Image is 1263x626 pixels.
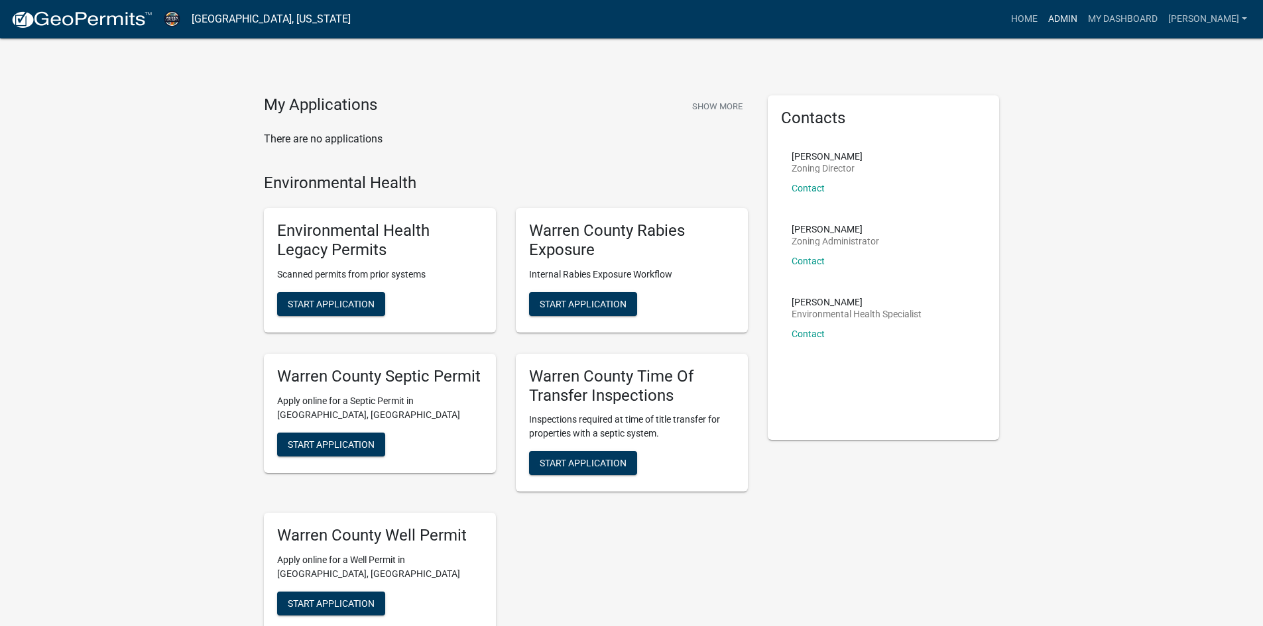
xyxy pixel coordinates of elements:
p: Zoning Administrator [792,236,879,246]
span: Start Application [540,458,627,468]
button: Show More [687,95,748,117]
p: There are no applications [264,131,748,147]
p: Environmental Health Specialist [792,309,922,319]
button: Start Application [277,592,385,615]
a: [GEOGRAPHIC_DATA], [US_STATE] [192,8,351,30]
p: [PERSON_NAME] [792,297,922,307]
span: Start Application [288,439,375,449]
p: Apply online for a Septic Permit in [GEOGRAPHIC_DATA], [GEOGRAPHIC_DATA] [277,394,483,422]
img: Warren County, Iowa [163,10,181,28]
button: Start Application [529,451,637,475]
a: My Dashboard [1083,7,1163,32]
h4: My Applications [264,95,377,115]
p: Zoning Director [792,164,863,173]
a: Home [1006,7,1043,32]
h5: Warren County Septic Permit [277,367,483,386]
p: [PERSON_NAME] [792,152,863,161]
p: Scanned permits from prior systems [277,268,483,282]
a: Contact [792,329,825,339]
span: Start Application [540,298,627,309]
a: Contact [792,256,825,266]
p: Apply online for a Well Permit in [GEOGRAPHIC_DATA], [GEOGRAPHIC_DATA] [277,553,483,581]
h5: Warren County Rabies Exposure [529,221,735,260]
h5: Contacts [781,109,987,128]
h4: Environmental Health [264,174,748,193]
span: Start Application [288,598,375,609]
button: Start Application [277,433,385,456]
button: Start Application [529,292,637,316]
h5: Environmental Health Legacy Permits [277,221,483,260]
a: [PERSON_NAME] [1163,7,1252,32]
h5: Warren County Well Permit [277,526,483,545]
p: Inspections required at time of title transfer for properties with a septic system. [529,413,735,441]
p: Internal Rabies Exposure Workflow [529,268,735,282]
p: [PERSON_NAME] [792,225,879,234]
span: Start Application [288,298,375,309]
a: Contact [792,183,825,193]
button: Start Application [277,292,385,316]
a: Admin [1043,7,1083,32]
h5: Warren County Time Of Transfer Inspections [529,367,735,405]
